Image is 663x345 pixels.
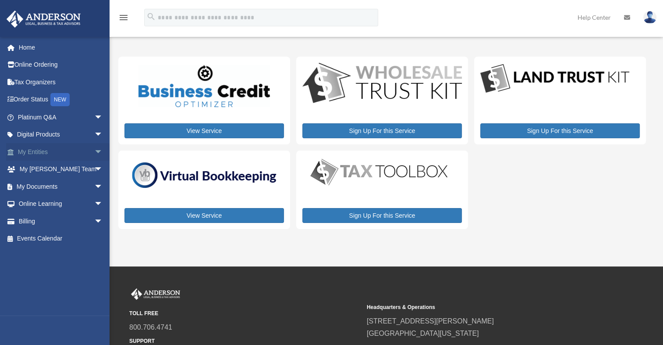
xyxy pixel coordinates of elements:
img: Anderson Advisors Platinum Portal [129,288,182,300]
a: Tax Organizers [6,73,116,91]
i: menu [118,12,129,23]
span: arrow_drop_down [94,178,112,196]
a: Online Ordering [6,56,116,74]
span: arrow_drop_down [94,143,112,161]
a: 800.706.4741 [129,323,172,331]
span: arrow_drop_down [94,195,112,213]
a: View Service [124,123,284,138]
a: Events Calendar [6,230,116,248]
img: WS-Trust-Kit-lgo-1.jpg [302,63,462,105]
i: search [146,12,156,22]
a: [GEOGRAPHIC_DATA][US_STATE] [367,330,479,337]
a: Sign Up For this Service [480,123,640,138]
a: Billingarrow_drop_down [6,212,116,230]
a: Order StatusNEW [6,91,116,109]
a: Home [6,39,116,56]
a: Platinum Q&Aarrow_drop_down [6,108,116,126]
span: arrow_drop_down [94,161,112,179]
a: Digital Productsarrow_drop_down [6,126,112,144]
img: User Pic [643,11,656,24]
a: My Documentsarrow_drop_down [6,178,116,195]
span: arrow_drop_down [94,126,112,144]
a: My [PERSON_NAME] Teamarrow_drop_down [6,161,116,178]
div: NEW [50,93,70,106]
a: [STREET_ADDRESS][PERSON_NAME] [367,317,494,325]
a: My Entitiesarrow_drop_down [6,143,116,161]
small: TOLL FREE [129,309,361,318]
a: View Service [124,208,284,223]
span: arrow_drop_down [94,108,112,126]
a: Online Learningarrow_drop_down [6,195,116,213]
a: menu [118,15,129,23]
img: LandTrust_lgo-1.jpg [480,63,629,95]
span: arrow_drop_down [94,212,112,230]
img: taxtoolbox_new-1.webp [302,157,456,187]
a: Sign Up For this Service [302,208,462,223]
small: Headquarters & Operations [367,303,598,312]
img: Anderson Advisors Platinum Portal [4,11,83,28]
a: Sign Up For this Service [302,123,462,138]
